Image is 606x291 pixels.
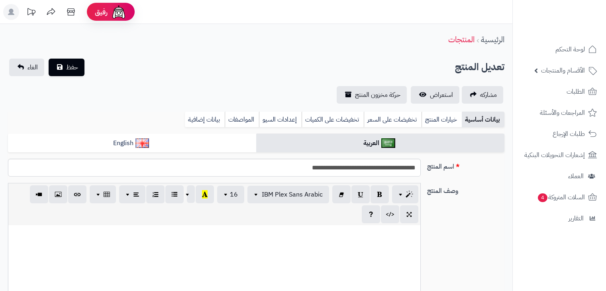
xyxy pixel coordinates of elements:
[424,159,508,171] label: اسم المنتج
[21,4,41,22] a: تحديثات المنصة
[337,86,407,104] a: حركة مخزون المنتج
[424,183,508,196] label: وصف المنتج
[518,40,601,59] a: لوحة التحكم
[135,138,149,148] img: English
[230,190,238,199] span: 16
[49,59,84,76] button: حفظ
[27,63,38,72] span: الغاء
[66,63,78,72] span: حفظ
[518,188,601,207] a: السلات المتروكة4
[8,134,256,153] a: English
[518,103,601,122] a: المراجعات والأسئلة
[481,33,504,45] a: الرئيسية
[552,6,598,23] img: logo-2.png
[518,124,601,144] a: طلبات الإرجاع
[518,82,601,101] a: الطلبات
[555,44,585,55] span: لوحة التحكم
[259,112,302,128] a: إعدادات السيو
[9,59,44,76] a: الغاء
[540,107,585,118] span: المراجعات والأسئلة
[256,134,504,153] a: العربية
[422,112,462,128] a: خيارات المنتج
[217,186,244,203] button: 16
[524,149,585,161] span: إشعارات التحويلات البنكية
[381,138,395,148] img: العربية
[185,112,225,128] a: بيانات إضافية
[518,167,601,186] a: العملاء
[462,112,504,128] a: بيانات أساسية
[455,59,504,75] h2: تعديل المنتج
[518,209,601,228] a: التقارير
[480,90,497,100] span: مشاركه
[553,128,585,140] span: طلبات الإرجاع
[568,171,584,182] span: العملاء
[537,192,585,203] span: السلات المتروكة
[518,145,601,165] a: إشعارات التحويلات البنكية
[448,33,475,45] a: المنتجات
[541,65,585,76] span: الأقسام والمنتجات
[411,86,459,104] a: استعراض
[225,112,259,128] a: المواصفات
[364,112,422,128] a: تخفيضات على السعر
[111,4,127,20] img: ai-face.png
[262,190,323,199] span: IBM Plex Sans Arabic
[462,86,503,104] a: مشاركه
[302,112,364,128] a: تخفيضات على الكميات
[355,90,400,100] span: حركة مخزون المنتج
[95,7,108,17] span: رفيق
[247,186,329,203] button: IBM Plex Sans Arabic
[569,213,584,224] span: التقارير
[537,193,548,203] span: 4
[430,90,453,100] span: استعراض
[567,86,585,97] span: الطلبات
